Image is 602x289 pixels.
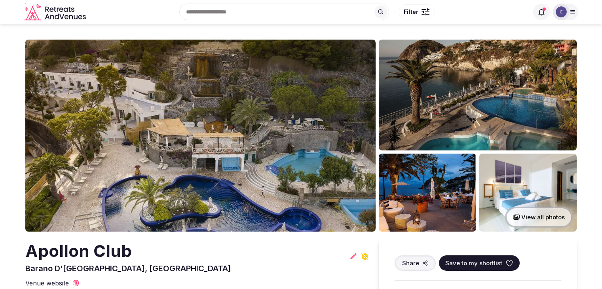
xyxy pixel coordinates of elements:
[24,3,87,21] svg: Retreats and Venues company logo
[25,40,376,232] img: Venue cover photo
[445,259,502,267] span: Save to my shortlist
[25,279,80,287] a: Venue website
[399,4,435,19] button: Filter
[25,240,231,263] h2: Apollon Club
[379,40,577,150] img: Venue gallery photo
[25,264,231,273] span: Barano D'[GEOGRAPHIC_DATA], [GEOGRAPHIC_DATA]
[24,3,87,21] a: Visit the homepage
[439,255,520,271] button: Save to my shortlist
[379,154,476,232] img: Venue gallery photo
[25,279,69,287] span: Venue website
[404,8,418,16] span: Filter
[556,6,567,17] img: Catherine Mesina
[479,154,577,232] img: Venue gallery photo
[505,207,573,228] button: View all photos
[395,255,436,271] button: Share
[402,259,419,267] span: Share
